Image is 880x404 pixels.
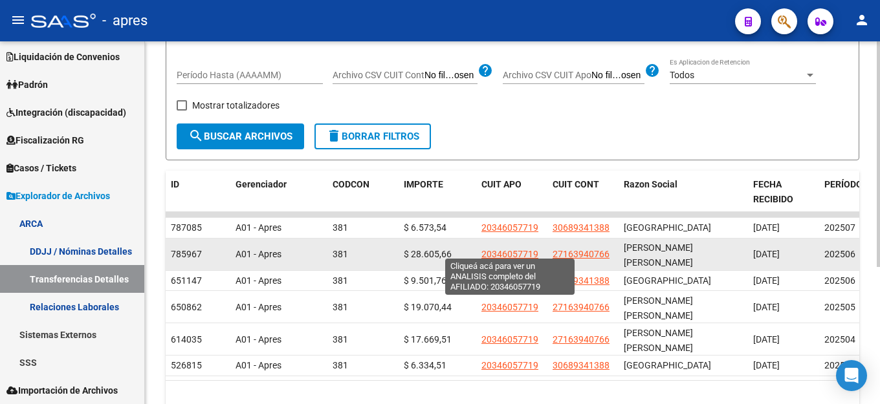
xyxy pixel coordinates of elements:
span: $ 9.501,76 [404,275,446,286]
span: 381 [333,302,348,312]
span: A01 - Apres [236,222,281,233]
span: CUIT APO [481,179,522,189]
datatable-header-cell: CUIT CONT [547,171,619,213]
span: Archivo CSV CUIT Apo [503,70,591,80]
span: $ 6.334,51 [404,360,446,370]
span: 27163940766 [553,334,610,345]
span: A01 - Apres [236,249,281,259]
span: $ 28.605,66 [404,249,452,259]
span: 20346057719 [481,360,538,370]
mat-icon: help [644,63,660,78]
span: [DATE] [753,334,780,345]
mat-icon: help [478,63,493,78]
span: Gerenciador [236,179,287,189]
span: 20346057719 [481,334,538,345]
input: Archivo CSV CUIT Cont [424,70,478,81]
span: $ 6.573,54 [404,222,446,233]
span: Importación de Archivos [6,383,118,398]
span: [PERSON_NAME] [PERSON_NAME] [624,242,693,268]
span: 30689341388 [553,360,610,370]
mat-icon: search [188,128,204,144]
span: 20346057719 [481,249,538,259]
span: Razon Social [624,179,677,189]
span: 381 [333,249,348,259]
span: [DATE] [753,302,780,312]
span: 30689341388 [553,275,610,286]
span: IMPORTE [404,179,443,189]
span: CODCON [333,179,369,189]
span: [DATE] [753,249,780,259]
span: 202505 [824,302,855,312]
mat-icon: menu [10,12,26,28]
span: Fiscalización RG [6,133,84,147]
span: A01 - Apres [236,302,281,312]
datatable-header-cell: IMPORTE [399,171,476,213]
span: Liquidación de Convenios [6,50,120,64]
span: Explorador de Archivos [6,189,110,203]
span: FECHA RECIBIDO [753,179,793,204]
span: CUIT CONT [553,179,599,189]
span: 650862 [171,302,202,312]
span: [DATE] [753,222,780,233]
datatable-header-cell: Razon Social [619,171,748,213]
span: 381 [333,275,348,286]
span: Padrón [6,78,48,92]
span: PERÍODO [824,179,863,189]
span: [GEOGRAPHIC_DATA] [624,360,711,370]
span: 30689341388 [553,222,610,233]
span: 381 [333,360,348,370]
span: 787085 [171,222,202,233]
span: $ 17.669,51 [404,334,452,345]
span: 202505 [824,360,855,370]
span: A01 - Apres [236,360,281,370]
span: 202507 [824,222,855,233]
datatable-header-cell: CODCON [327,171,373,213]
span: 202506 [824,275,855,286]
button: Borrar Filtros [314,123,431,149]
datatable-header-cell: CUIT APO [476,171,547,213]
span: A01 - Apres [236,334,281,345]
span: 614035 [171,334,202,345]
button: Buscar Archivos [177,123,304,149]
span: 27163940766 [553,249,610,259]
span: 20346057719 [481,275,538,286]
span: 202504 [824,334,855,345]
span: [GEOGRAPHIC_DATA] [624,275,711,286]
span: Mostrar totalizadores [192,98,280,113]
span: [PERSON_NAME] [PERSON_NAME] [624,328,693,353]
span: 381 [333,222,348,233]
span: [GEOGRAPHIC_DATA] [624,222,711,233]
span: ID [171,179,179,189]
span: Integración (discapacidad) [6,105,126,120]
span: $ 19.070,44 [404,302,452,312]
datatable-header-cell: PERÍODO [819,171,871,213]
span: 20346057719 [481,302,538,312]
span: - apres [102,6,148,35]
span: Buscar Archivos [188,131,292,142]
span: [PERSON_NAME] [PERSON_NAME] [624,295,693,321]
span: 651147 [171,275,202,286]
span: [DATE] [753,360,780,370]
span: Archivo CSV CUIT Cont [333,70,424,80]
div: Open Intercom Messenger [836,360,867,391]
span: Todos [670,70,694,80]
span: Casos / Tickets [6,161,76,175]
input: Archivo CSV CUIT Apo [591,70,644,81]
datatable-header-cell: Gerenciador [230,171,327,213]
span: 20346057719 [481,222,538,233]
datatable-header-cell: ID [166,171,230,213]
mat-icon: person [854,12,870,28]
span: 202506 [824,249,855,259]
span: 27163940766 [553,302,610,312]
span: A01 - Apres [236,275,281,286]
datatable-header-cell: FECHA RECIBIDO [748,171,819,213]
span: 381 [333,334,348,345]
span: 526815 [171,360,202,370]
mat-icon: delete [326,128,342,144]
span: [DATE] [753,275,780,286]
span: 785967 [171,249,202,259]
span: Borrar Filtros [326,131,419,142]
